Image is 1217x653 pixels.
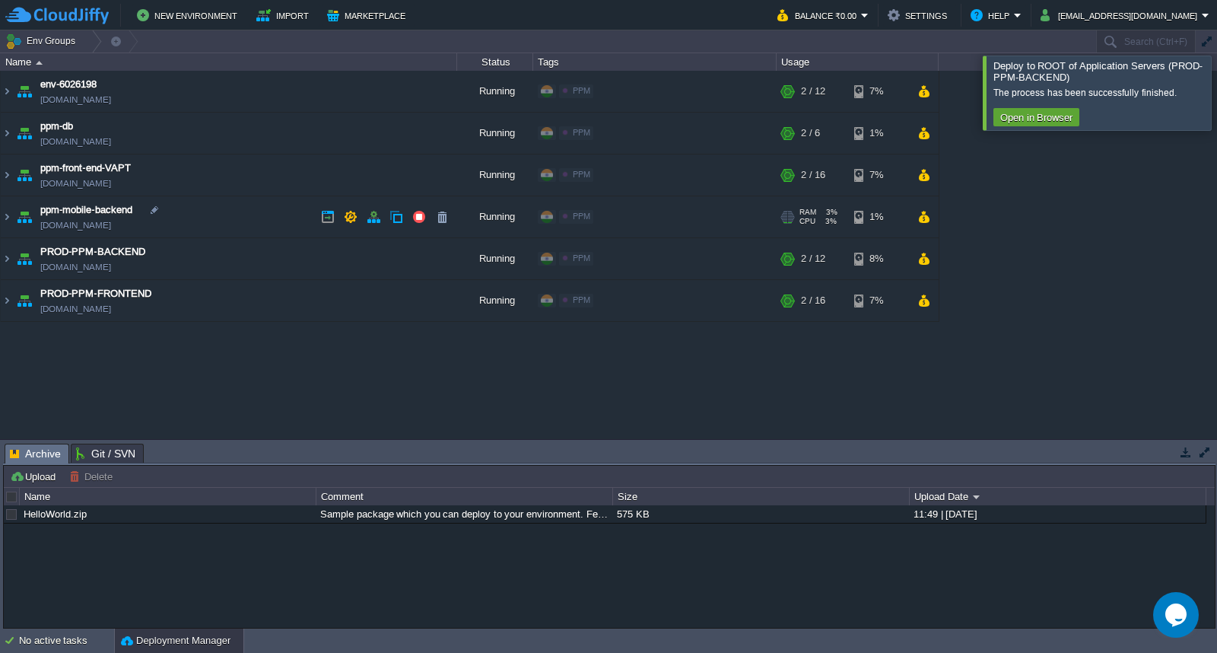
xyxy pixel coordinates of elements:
iframe: chat widget [1153,592,1202,638]
div: 7% [854,154,904,196]
a: ppm-mobile-backend [40,202,132,218]
div: Running [457,113,533,154]
span: 3% [821,217,837,226]
span: PPM [573,212,590,221]
span: CPU [799,217,815,226]
button: [EMAIL_ADDRESS][DOMAIN_NAME] [1041,6,1202,24]
div: 2 / 16 [801,154,825,196]
span: PPM [573,86,590,95]
a: PROD-PPM-FRONTEND [40,286,151,301]
button: Import [256,6,313,24]
div: Comment [317,488,612,505]
span: PPM [573,295,590,304]
div: 2 / 16 [801,280,825,321]
img: AMDAwAAAACH5BAEAAAAALAAAAAABAAEAAAICRAEAOw== [36,61,43,65]
button: Help [971,6,1014,24]
div: 8% [854,238,904,279]
div: 2 / 12 [801,238,825,279]
div: 7% [854,71,904,112]
img: AMDAwAAAACH5BAEAAAAALAAAAAABAAEAAAICRAEAOw== [14,113,35,154]
span: PPM [573,253,590,263]
a: [DOMAIN_NAME] [40,301,111,317]
button: Delete [69,470,117,483]
img: AMDAwAAAACH5BAEAAAAALAAAAAABAAEAAAICRAEAOw== [1,280,13,321]
span: Archive [10,444,61,463]
a: env-6026198 [40,77,97,92]
a: PROD-PPM-BACKEND [40,244,145,260]
div: 7% [854,280,904,321]
div: No active tasks [19,629,114,653]
div: Running [457,196,533,237]
div: Size [614,488,909,505]
a: ppm-db [40,119,73,134]
button: Deployment Manager [121,633,230,648]
button: Env Groups [5,30,81,52]
span: PPM [573,170,590,179]
div: Running [457,280,533,321]
div: 575 KB [613,505,908,523]
img: CloudJiffy [5,6,109,25]
img: AMDAwAAAACH5BAEAAAAALAAAAAABAAEAAAICRAEAOw== [1,196,13,237]
a: [DOMAIN_NAME] [40,92,111,107]
img: AMDAwAAAACH5BAEAAAAALAAAAAABAAEAAAICRAEAOw== [14,196,35,237]
img: AMDAwAAAACH5BAEAAAAALAAAAAABAAEAAAICRAEAOw== [1,154,13,196]
span: PPM [573,128,590,137]
div: 1% [854,196,904,237]
div: Upload Date [910,488,1206,505]
img: AMDAwAAAACH5BAEAAAAALAAAAAABAAEAAAICRAEAOw== [1,71,13,112]
a: ppm-front-end-VAPT [40,161,131,176]
button: Balance ₹0.00 [777,6,861,24]
img: AMDAwAAAACH5BAEAAAAALAAAAAABAAEAAAICRAEAOw== [1,238,13,279]
button: Settings [888,6,952,24]
img: AMDAwAAAACH5BAEAAAAALAAAAAABAAEAAAICRAEAOw== [14,154,35,196]
div: Status [458,53,532,71]
img: AMDAwAAAACH5BAEAAAAALAAAAAABAAEAAAICRAEAOw== [14,280,35,321]
a: [DOMAIN_NAME] [40,176,111,191]
div: 11:49 | [DATE] [910,505,1205,523]
a: HelloWorld.zip [24,508,87,520]
a: [DOMAIN_NAME] [40,218,111,233]
span: 3% [822,208,837,217]
img: AMDAwAAAACH5BAEAAAAALAAAAAABAAEAAAICRAEAOw== [14,238,35,279]
button: New Environment [137,6,242,24]
div: 2 / 12 [801,71,825,112]
span: [DOMAIN_NAME] [40,134,111,149]
div: Sample package which you can deploy to your environment. Feel free to delete and upload a package... [316,505,612,523]
div: 1% [854,113,904,154]
span: Git / SVN [76,444,135,463]
span: RAM [799,208,816,217]
span: Deploy to ROOT of Application Servers (PROD-PPM-BACKEND) [993,60,1203,83]
button: Marketplace [327,6,410,24]
div: Name [2,53,456,71]
div: Tags [534,53,776,71]
img: AMDAwAAAACH5BAEAAAAALAAAAAABAAEAAAICRAEAOw== [1,113,13,154]
button: Upload [10,470,60,483]
img: AMDAwAAAACH5BAEAAAAALAAAAAABAAEAAAICRAEAOw== [14,71,35,112]
div: Name [21,488,316,505]
div: The process has been successfully finished. [993,87,1207,99]
div: Running [457,154,533,196]
div: Running [457,238,533,279]
div: Usage [777,53,938,71]
button: Open in Browser [996,110,1077,124]
a: [DOMAIN_NAME] [40,260,111,275]
div: 2 / 6 [801,113,820,154]
div: Running [457,71,533,112]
